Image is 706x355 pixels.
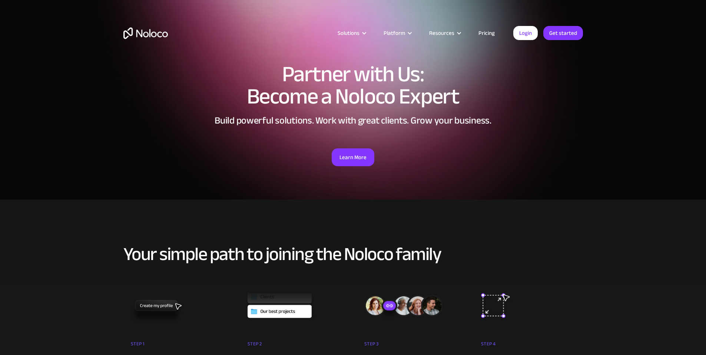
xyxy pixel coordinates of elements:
a: Login [513,26,538,40]
div: Resources [429,28,454,38]
div: STEP 1 [131,338,225,353]
h2: Your simple path to joining the Noloco family [123,244,583,264]
a: home [123,27,168,39]
div: STEP 4 [481,338,576,353]
a: Learn More [332,148,374,166]
div: Solutions [338,28,359,38]
div: STEP 2 [248,338,342,353]
a: Pricing [469,28,504,38]
h1: Partner with Us: Become a Noloco Expert [123,63,583,108]
div: Resources [420,28,469,38]
strong: Build powerful solutions. Work with great clients. Grow your business. [215,111,491,129]
a: Get started [543,26,583,40]
div: Solutions [328,28,374,38]
div: STEP 3 [364,338,459,353]
div: Platform [384,28,405,38]
div: Platform [374,28,420,38]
